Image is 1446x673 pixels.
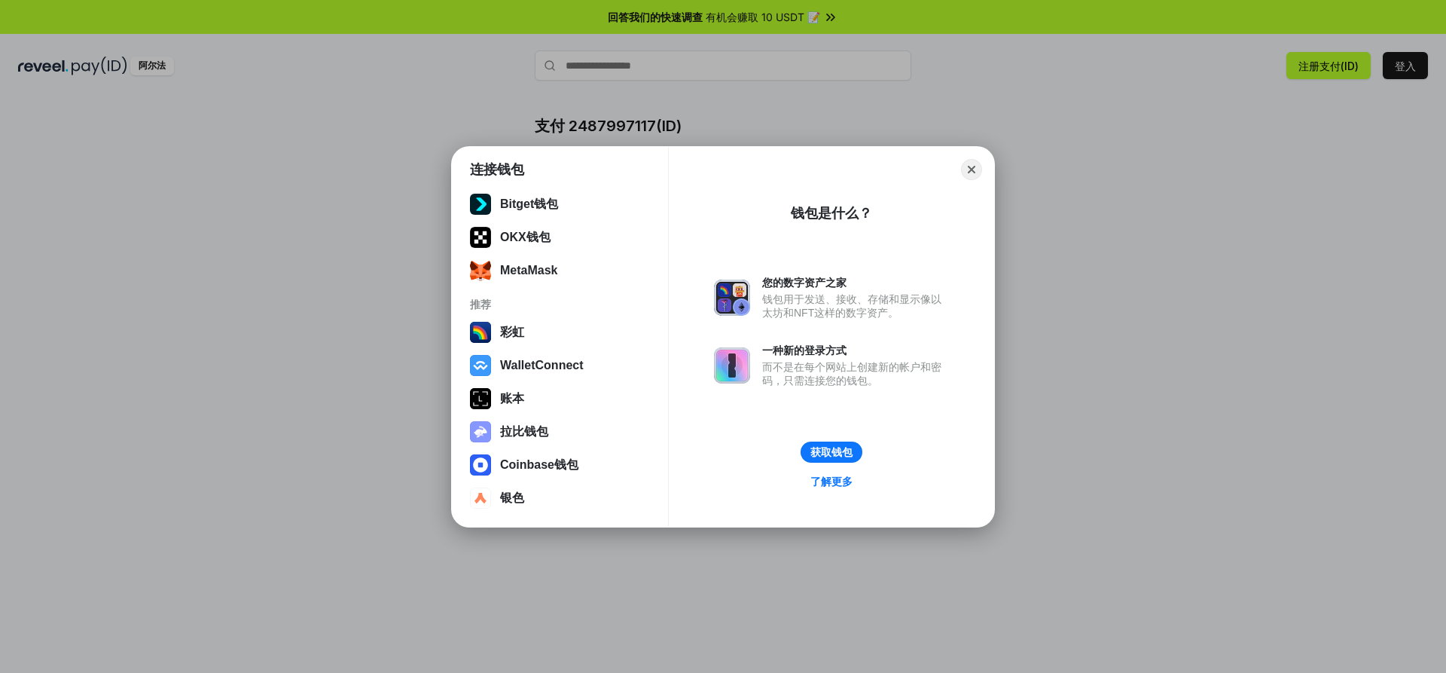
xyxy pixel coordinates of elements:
button: 关闭 [961,159,982,180]
a: 了解更多 [801,472,862,491]
img: svg+xml,%3Csvg%20xmlns%3D%22http%3A%2F%2Fwww.w3.org%2F2000%2Fsvg%22%20width%3D%2228%22%20height%3... [470,388,491,409]
img: svg+xml,%3Csvg%20xmlns%3D%22http%3A%2F%2Fwww.w3.org%2F2000%2Fsvg%22%20fill%3D%22none%22%20viewBox... [714,280,750,316]
font: 您的数字资产之家 [762,277,847,289]
button: OKX钱包 [465,222,654,252]
font: 银色 [500,491,524,503]
img: svg+xml;base64,PHN2ZyB3aWR0aD0iNTEyIiBoZWlnaHQ9IjUxMiIgdmlld0JveD0iMCAwIDUxMiA1MTIiIGZpbGw9Im5vbm... [470,194,491,215]
font: 而不是在每个网站上创建新的帐户和密码，只需连接您的钱包。 [762,361,941,387]
font: 了解更多 [810,476,853,488]
font: 连接钱包 [470,162,524,177]
button: 拉比钱包 [465,417,654,447]
button: 幻影 [465,156,654,186]
button: WalletConnect [465,350,654,381]
font: 获取钱包 [810,446,853,458]
font: OKX钱包 [500,230,551,243]
img: svg+xml,%3Csvg%20width%3D%2228%22%20height%3D%2228%22%20viewBox%3D%220%200%2028%2028%22%20fill%3D... [470,454,491,476]
font: MetaMask [500,264,557,277]
font: WalletConnect [500,359,584,372]
button: 获取钱包 [801,442,862,463]
img: svg+xml,%3Csvg%20width%3D%2228%22%20height%3D%2228%22%20viewBox%3D%220%200%2028%2028%22%20fill%3D... [470,355,491,376]
img: svg+xml,%3Csvg%20xmlns%3D%22http%3A%2F%2Fwww.w3.org%2F2000%2Fsvg%22%20fill%3D%22none%22%20viewBox... [470,421,491,442]
font: 钱包是什么？ [791,206,872,221]
img: svg+xml;base64,PHN2ZyB3aWR0aD0iMzUiIGhlaWdodD0iMzQiIHZpZXdCb3g9IjAgMCAzNSAzNCIgZmlsbD0ibm9uZSIgeG... [470,260,491,281]
font: 彩虹 [500,325,524,338]
font: Coinbase钱包 [500,457,578,470]
font: 一种新的登录方式 [762,344,847,356]
font: 钱包用于发送、接收、存储和显示像以太坊和NFT这样的数字资产。 [762,293,941,319]
button: 彩虹 [465,317,654,347]
img: svg+xml,%3Csvg%20width%3D%22120%22%20height%3D%22120%22%20viewBox%3D%220%200%20120%20120%22%20fil... [470,322,491,343]
button: Bitget钱包 [465,189,654,219]
img: 5VZ71FV6L7PA3gg3tXrdQ+DgLhC+75Wq3no69P3MC0NFQpx2lL04Ql9gHK1bRDjsSBIvScBnDTk1WrlGIZBorIDEYJj+rhdgn... [470,227,491,248]
button: MetaMask [465,255,654,286]
img: svg+xml,%3Csvg%20xmlns%3D%22http%3A%2F%2Fwww.w3.org%2F2000%2Fsvg%22%20fill%3D%22none%22%20viewBox... [714,347,750,384]
font: 账本 [500,391,524,404]
font: 拉比钱包 [500,424,548,437]
button: 银色 [465,483,654,513]
button: 账本 [465,384,654,414]
img: svg+xml,%3Csvg%20width%3D%2228%22%20height%3D%2228%22%20viewBox%3D%220%200%2028%2028%22%20fill%3D... [470,488,491,509]
font: Bitget钱包 [500,197,558,210]
button: Coinbase钱包 [465,450,654,480]
font: 推荐 [470,298,491,310]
